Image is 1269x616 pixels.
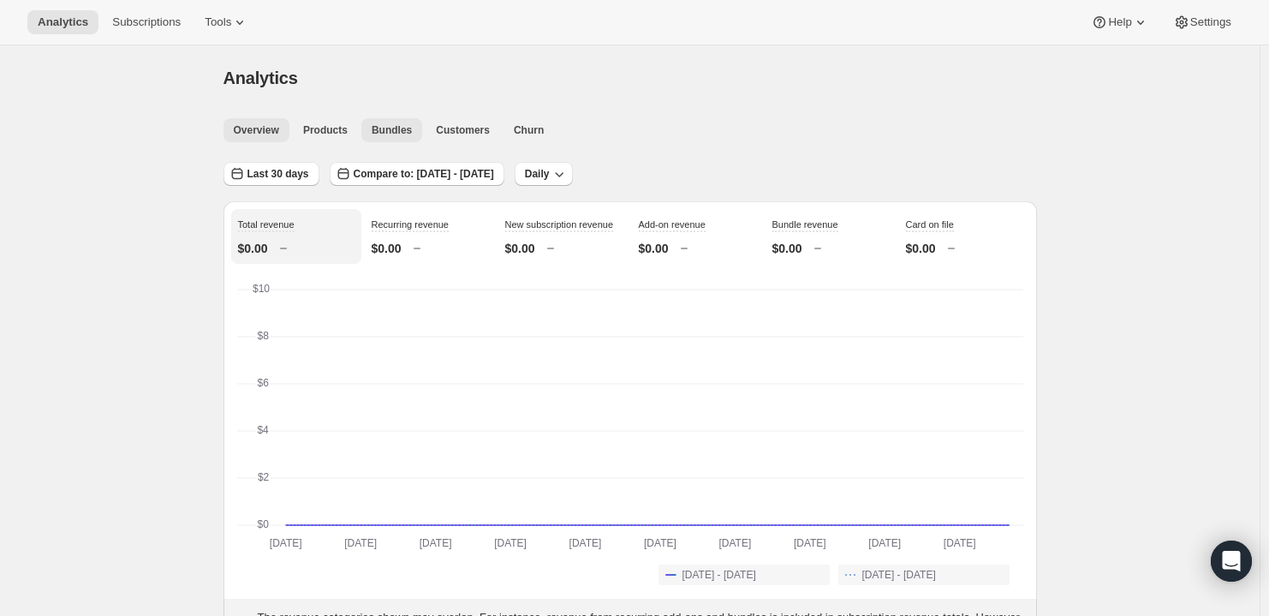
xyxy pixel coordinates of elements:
span: [DATE] - [DATE] [862,568,936,582]
button: [DATE] - [DATE] [838,565,1010,585]
span: Products [303,123,348,137]
text: $0 [257,518,269,530]
button: [DATE] - [DATE] [658,565,830,585]
button: Daily [515,162,574,186]
span: Tools [205,15,231,29]
text: [DATE] [868,537,901,549]
text: [DATE] [344,537,377,549]
button: Analytics [27,10,98,34]
button: Last 30 days [223,162,319,186]
span: Overview [234,123,279,137]
span: Total revenue [238,219,295,230]
text: [DATE] [644,537,676,549]
span: Recurring revenue [372,219,450,230]
span: Churn [514,123,544,137]
text: [DATE] [269,537,301,549]
span: Bundle revenue [772,219,838,230]
text: $2 [257,471,269,483]
button: Compare to: [DATE] - [DATE] [330,162,504,186]
p: $0.00 [906,240,936,257]
span: Last 30 days [247,167,309,181]
span: Bundles [372,123,412,137]
text: $8 [257,330,269,342]
span: [DATE] - [DATE] [682,568,756,582]
p: $0.00 [505,240,535,257]
p: $0.00 [238,240,268,257]
span: Compare to: [DATE] - [DATE] [354,167,494,181]
span: Help [1108,15,1131,29]
p: $0.00 [372,240,402,257]
text: $10 [253,283,270,295]
text: [DATE] [718,537,751,549]
text: [DATE] [569,537,601,549]
text: [DATE] [494,537,527,549]
span: Settings [1190,15,1231,29]
div: Open Intercom Messenger [1211,541,1252,582]
p: $0.00 [772,240,802,257]
span: Analytics [38,15,88,29]
text: [DATE] [419,537,451,549]
text: [DATE] [943,537,975,549]
span: New subscription revenue [505,219,614,230]
button: Help [1081,10,1159,34]
span: Analytics [223,69,298,87]
span: Daily [525,167,550,181]
button: Tools [194,10,259,34]
text: $4 [257,424,269,436]
span: Card on file [906,219,954,230]
span: Add-on revenue [639,219,706,230]
button: Settings [1163,10,1242,34]
text: [DATE] [793,537,825,549]
p: $0.00 [639,240,669,257]
span: Subscriptions [112,15,181,29]
text: $6 [257,377,269,389]
span: Customers [436,123,490,137]
button: Subscriptions [102,10,191,34]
